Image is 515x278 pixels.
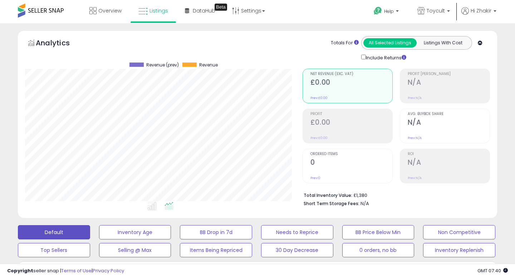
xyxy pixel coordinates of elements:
button: Selling @ Max [99,243,171,257]
span: N/A [360,200,369,207]
a: Hi Zhakir [461,7,496,23]
div: seller snap | | [7,268,124,274]
span: Help [384,8,394,14]
button: Non Competitive [423,225,495,239]
button: Default [18,225,90,239]
span: Profit [310,112,392,116]
span: ROI [408,152,490,156]
button: Top Sellers [18,243,90,257]
strong: Copyright [7,267,33,274]
span: Overview [98,7,122,14]
small: Prev: 0 [310,176,320,180]
div: Totals For [331,40,359,46]
i: Get Help [373,6,382,15]
button: Inventory Age [99,225,171,239]
small: Prev: N/A [408,96,422,100]
a: Help [368,1,406,23]
small: Prev: £0.00 [310,136,328,140]
span: Toycult [427,7,445,14]
div: Include Returns [356,53,415,61]
h2: £0.00 [310,118,392,128]
li: £1,380 [304,190,485,199]
button: All Selected Listings [363,38,417,48]
small: Prev: £0.00 [310,96,328,100]
button: BB Drop in 7d [180,225,252,239]
b: Short Term Storage Fees: [304,200,359,207]
small: Prev: N/A [408,136,422,140]
h2: N/A [408,78,490,88]
span: 2025-09-13 07:40 GMT [477,267,508,274]
button: Listings With Cost [416,38,470,48]
span: Avg. Buybox Share [408,112,490,116]
span: Listings [149,7,168,14]
h2: £0.00 [310,78,392,88]
h2: N/A [408,118,490,128]
small: Prev: N/A [408,176,422,180]
span: Hi Zhakir [471,7,491,14]
button: 30 Day Decrease [261,243,333,257]
span: DataHub [193,7,215,14]
button: Needs to Reprice [261,225,333,239]
a: Privacy Policy [93,267,124,274]
h2: N/A [408,158,490,168]
button: Inventory Replenish [423,243,495,257]
button: 0 orders, no bb [342,243,415,257]
a: Terms of Use [61,267,92,274]
h5: Analytics [36,38,84,50]
span: Net Revenue (Exc. VAT) [310,72,392,76]
div: Tooltip anchor [215,4,227,11]
span: Revenue [199,63,218,68]
button: BB Price Below Min [342,225,415,239]
b: Total Inventory Value: [304,192,352,198]
span: Ordered Items [310,152,392,156]
span: Revenue (prev) [146,63,179,68]
h2: 0 [310,158,392,168]
button: Items Being Repriced [180,243,252,257]
span: Profit [PERSON_NAME] [408,72,490,76]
